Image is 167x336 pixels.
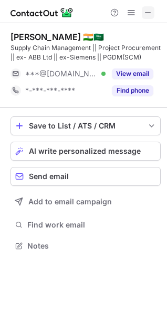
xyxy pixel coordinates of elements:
button: save-profile-one-click [11,116,161,135]
span: ***@[DOMAIN_NAME] [25,69,98,78]
div: Save to List / ATS / CRM [29,122,142,130]
img: ContactOut v5.3.10 [11,6,74,19]
div: Supply Chain Management || Project Procurement || ex- ABB Ltd || ex-Siemens || PGDM(SCM) [11,43,161,62]
span: AI write personalized message [29,147,141,155]
span: Send email [29,172,69,181]
button: Notes [11,239,161,253]
button: Find work email [11,218,161,232]
span: Add to email campaign [28,197,112,206]
button: Add to email campaign [11,192,161,211]
button: Reveal Button [112,68,153,79]
div: [PERSON_NAME] 🇮🇳🇸🇦 [11,32,104,42]
button: AI write personalized message [11,142,161,161]
span: Notes [27,241,156,251]
button: Reveal Button [112,85,153,96]
button: Send email [11,167,161,186]
span: Find work email [27,220,156,230]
